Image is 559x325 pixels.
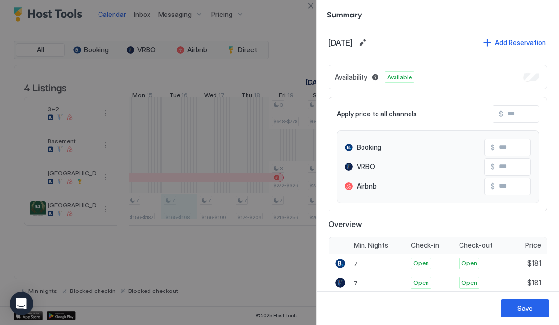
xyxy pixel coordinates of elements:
span: Summary [327,8,549,20]
span: Overview [329,219,547,229]
span: Open [413,278,429,287]
span: $ [491,162,495,171]
span: Availability [335,73,367,81]
button: Add Reservation [482,36,547,49]
button: Edit date range [357,37,368,49]
div: Add Reservation [495,37,546,48]
span: Check-in [411,241,439,250]
span: $ [491,143,495,152]
span: Open [413,259,429,268]
span: Price [525,241,541,250]
span: Apply price to all channels [337,110,417,118]
button: Save [501,299,549,317]
span: Airbnb [357,182,377,191]
div: Open Intercom Messenger [10,292,33,315]
span: 7 [354,279,358,287]
span: Open [461,278,477,287]
span: [DATE] [329,38,353,48]
span: VRBO [357,162,375,171]
span: $ [499,110,503,118]
button: Blocked dates override all pricing rules and remain unavailable until manually unblocked [369,71,381,83]
span: Open [461,259,477,268]
span: Min. Nights [354,241,388,250]
span: Booking [357,143,381,152]
span: Check-out [459,241,493,250]
span: Available [387,73,412,81]
span: $181 [527,278,541,287]
span: $181 [527,259,541,268]
span: $ [491,182,495,191]
span: 7 [354,260,358,267]
div: Save [517,303,533,313]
